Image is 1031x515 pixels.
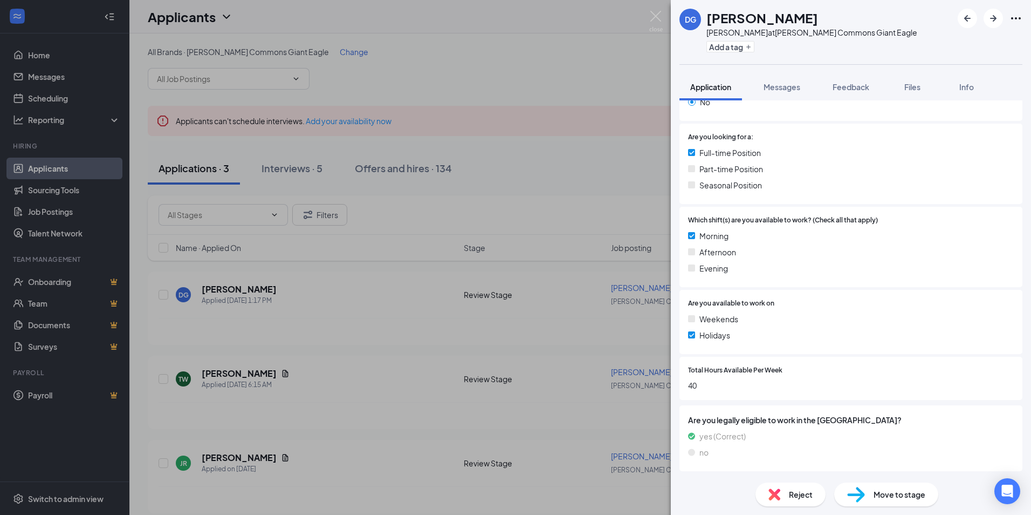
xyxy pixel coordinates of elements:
span: Are you looking for a: [688,132,753,143]
span: Application [690,82,731,92]
button: PlusAdd a tag [706,41,754,52]
span: 40 [688,380,1014,391]
span: Info [959,82,974,92]
span: Are you legally eligible to work in the [GEOGRAPHIC_DATA]? [688,414,1014,426]
span: No [700,96,710,108]
span: Which shift(s) are you available to work? (Check all that apply) [688,215,878,226]
span: Holidays [699,329,730,341]
div: Open Intercom Messenger [994,478,1020,504]
svg: Ellipses [1009,12,1022,25]
span: Total Hours Available Per Week [688,365,782,376]
h1: [PERSON_NAME] [706,9,818,27]
span: Afternoon [699,246,736,258]
svg: Plus [745,44,752,50]
span: Weekends [699,313,738,325]
div: [PERSON_NAME] at [PERSON_NAME] Commons Giant Eagle [706,27,917,38]
span: Files [904,82,920,92]
span: yes (Correct) [699,430,746,442]
span: Evening [699,262,728,274]
span: Part-time Position [699,163,763,175]
svg: ArrowRight [987,12,1000,25]
span: no [699,446,709,458]
button: ArrowRight [984,9,1003,28]
span: Full-time Position [699,147,761,159]
button: ArrowLeftNew [958,9,977,28]
span: Reject [789,489,813,500]
svg: ArrowLeftNew [961,12,974,25]
span: Messages [764,82,800,92]
span: Feedback [833,82,869,92]
span: Are you available to work on [688,299,774,309]
span: Seasonal Position [699,179,762,191]
span: Morning [699,230,728,242]
span: Move to stage [874,489,925,500]
div: DG [685,14,696,25]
